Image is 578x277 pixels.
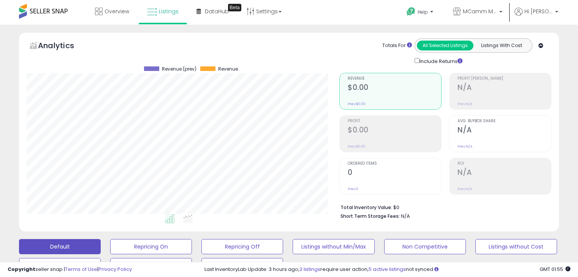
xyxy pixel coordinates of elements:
button: Deactivated & In Stock [19,258,101,273]
small: Prev: N/A [458,144,472,149]
h2: $0.00 [348,83,441,93]
li: $0 [340,202,546,211]
a: 5 active listings [369,266,406,273]
span: Profit [348,119,441,123]
span: Avg. Buybox Share [458,119,551,123]
small: Prev: N/A [458,187,472,191]
span: Profit [PERSON_NAME] [458,77,551,81]
small: Prev: $0.00 [348,144,366,149]
button: Listings With Cost [473,41,530,50]
strong: Copyright [8,266,35,273]
h2: N/A [458,83,551,93]
a: Help [401,1,441,25]
button: BB below min [201,258,283,273]
h5: Analytics [38,40,89,53]
button: Listings without Cost [475,239,557,254]
span: N/A [401,212,410,220]
a: Hi [PERSON_NAME] [515,8,558,25]
small: Prev: N/A [458,102,472,106]
span: Listings [159,8,179,15]
button: Listings without Min/Max [293,239,374,254]
a: Terms of Use [65,266,97,273]
a: 2 listings [299,266,320,273]
b: Short Term Storage Fees: [340,213,400,219]
span: Overview [105,8,129,15]
h2: N/A [458,126,551,136]
button: Default [19,239,101,254]
button: Repricing Off [201,239,283,254]
h2: 0 [348,168,441,178]
button: 0 orders 7 days [110,258,192,273]
div: Tooltip anchor [228,4,241,11]
span: MCamm Merchandise [463,8,497,15]
span: Revenue [218,66,238,72]
span: Revenue [348,77,441,81]
span: Help [418,9,428,15]
span: Ordered Items [348,162,441,166]
a: Privacy Policy [98,266,132,273]
h2: $0.00 [348,126,441,136]
span: Hi [PERSON_NAME] [524,8,553,15]
small: Prev: 0 [348,187,358,191]
div: seller snap | | [8,266,132,273]
button: Non Competitive [384,239,466,254]
span: 2025-08-15 01:55 GMT [540,266,570,273]
button: Repricing On [110,239,192,254]
span: ROI [458,162,551,166]
b: Total Inventory Value: [340,204,392,211]
i: Get Help [406,7,416,16]
h2: N/A [458,168,551,178]
div: Last InventoryLab Update: 3 hours ago, require user action, not synced. [204,266,570,273]
div: Include Returns [409,57,472,65]
span: Revenue (prev) [162,66,196,72]
small: Prev: $0.00 [348,102,366,106]
span: DataHub [205,8,229,15]
button: All Selected Listings [417,41,473,50]
div: Totals For [382,42,412,49]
